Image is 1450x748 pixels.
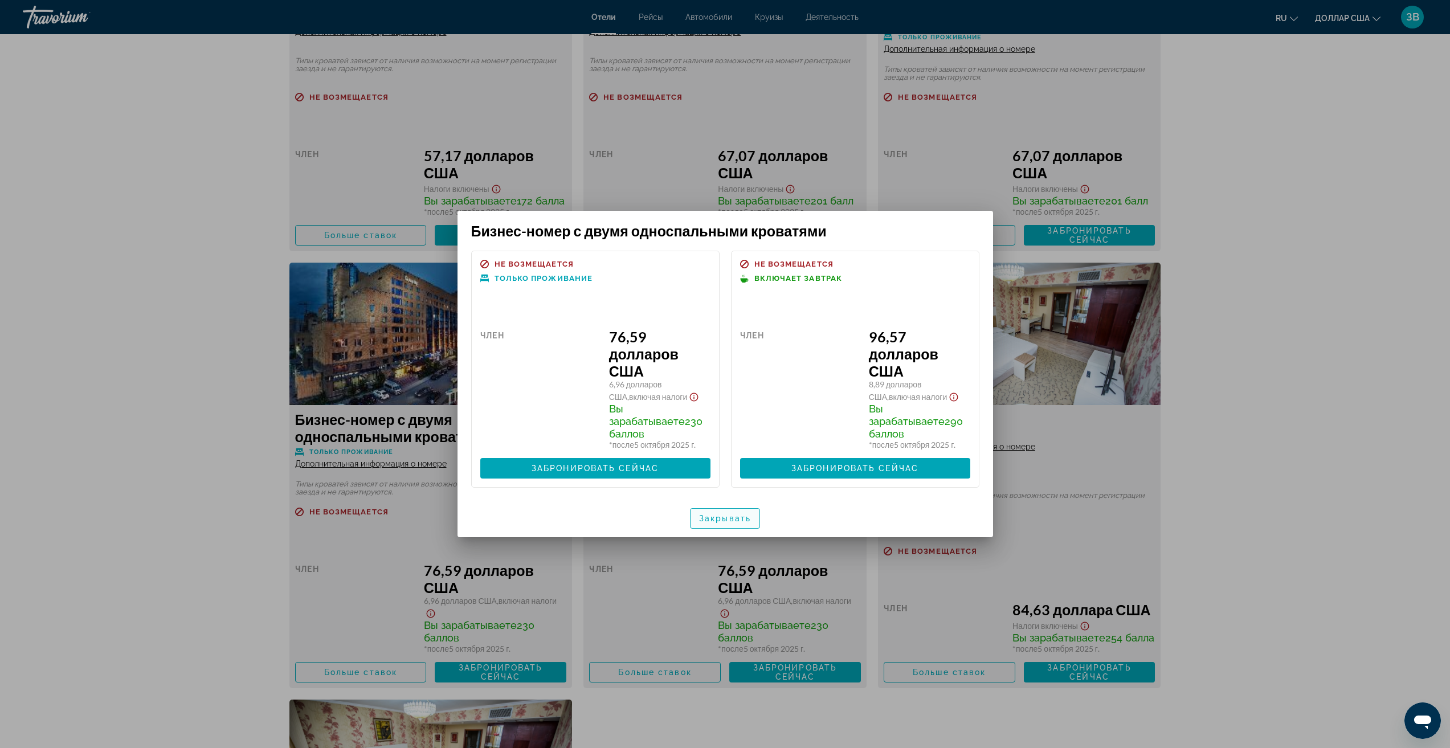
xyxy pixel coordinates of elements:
font: 6,96 долларов США, [609,379,662,402]
font: 230 баллов [609,415,702,440]
font: Член [480,331,505,340]
font: Забронировать сейчас [791,464,918,473]
font: Забронировать сейчас [532,464,659,473]
font: Вы зарабатываете [609,403,685,427]
font: Вы зарабатываете [869,403,945,427]
font: 5 октября 2025 г. [894,440,955,449]
font: Включает завтрак [754,274,843,283]
font: Закрывать [699,514,751,523]
button: Закрывать [690,508,760,529]
font: Не возмещается [495,260,574,268]
font: 96,57 долларов США [869,328,938,379]
iframe: Кнопка запуска окна обмена сообщениями [1404,702,1441,739]
font: 290 баллов [869,415,963,440]
button: Показать отказ от ответственности за налоги и сборы [687,389,701,402]
font: включая налоги [629,392,687,402]
font: Член [740,331,765,340]
font: 8,89 долларов США, [869,379,922,402]
font: Бизнес-номер с двумя односпальными кроватями [471,222,827,239]
button: Показать отказ от ответственности за налоги и сборы [947,389,961,402]
font: после [872,440,894,449]
button: Забронировать сейчас [740,458,970,479]
font: 5 октября 2025 г. [634,440,696,449]
font: Не возмещается [754,260,834,268]
font: Только проживание [495,274,593,283]
font: 76,59 долларов США [609,328,679,379]
font: после [612,440,634,449]
font: включая налоги [889,392,947,402]
button: Забронировать сейчас [480,458,710,479]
